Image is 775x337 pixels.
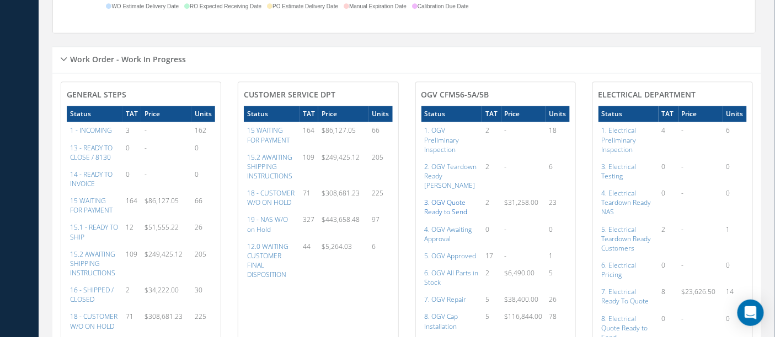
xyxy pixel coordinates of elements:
a: 15 WAITING FOR PAYMENT [247,126,290,144]
td: 30 [191,281,215,308]
a: 3. OGV Quote Ready to Send [425,198,468,216]
td: 6 [723,122,747,157]
a: 8. OGV Cap Installation [425,312,458,330]
td: 5 [482,291,501,308]
span: $5,264.03 [322,242,352,251]
td: 0 [659,257,678,283]
span: $443,658.48 [322,215,360,224]
td: 2 [659,221,678,257]
span: $23,626.50 [682,287,716,296]
a: 5. OGV Approved [425,251,477,260]
th: Status [421,106,483,122]
td: 164 [122,192,142,219]
th: Status [244,106,300,122]
h4: Electrical Department [598,90,747,100]
td: 0 [122,139,142,166]
td: 225 [368,184,392,211]
td: 4 [659,122,678,157]
span: - [505,126,507,135]
h5: Work Order - Work In Progress [67,51,186,64]
span: $308,681.23 [322,188,360,198]
a: 1 - INCOMING [70,126,112,135]
span: $116,844.00 [505,312,543,321]
th: Status [67,106,122,122]
p: RO Expected Receiving Date [184,2,261,10]
a: 16 - SHIPPED / CLOSED [70,285,114,304]
a: 19 - NAS W/O on Hold [247,215,288,233]
td: 205 [368,149,392,184]
td: 0 [723,158,747,184]
td: 71 [122,308,142,334]
td: 109 [122,246,142,281]
span: $86,127.05 [322,126,356,135]
a: 7. OGV Repair [425,295,467,304]
th: TAT [659,106,678,122]
h4: CUSTOMER SERVICE DPT [244,90,392,100]
span: - [505,251,507,260]
a: 4. Electrical Teardown Ready NAS [602,188,651,216]
span: - [145,170,147,179]
td: 1 [723,221,747,257]
a: 15 WAITING FOR PAYMENT [70,196,113,215]
td: 3 [122,122,142,139]
th: Units [368,106,392,122]
span: $38,400.00 [505,295,539,304]
td: 66 [368,122,392,148]
td: 12 [122,219,142,245]
td: 44 [300,238,319,284]
span: $34,222.00 [145,285,179,295]
td: 18 [546,122,570,157]
span: - [505,162,507,171]
div: Open Intercom Messenger [737,300,764,326]
span: $308,681.23 [145,312,183,321]
p: Calibration Due Date [412,2,469,10]
td: 5 [546,264,570,291]
td: 26 [546,291,570,308]
span: - [682,225,684,234]
a: 6. OGV All Parts in Stock [425,268,479,287]
td: 78 [546,308,570,334]
td: 23 [546,194,570,220]
td: 0 [191,166,215,192]
td: 327 [300,211,319,237]
span: $249,425.12 [145,249,183,259]
td: 26 [191,219,215,245]
span: $51,555.22 [145,222,179,232]
td: 0 [546,221,570,247]
td: 0 [482,221,501,247]
a: 18 - CUSTOMER W/O ON HOLD [70,312,117,330]
td: 1 [546,247,570,264]
td: 164 [300,122,319,148]
a: 13 - READY TO CLOSE / 8130 [70,143,113,162]
a: 18 - CUSTOMER W/O ON HOLD [247,188,295,207]
th: TAT [122,106,142,122]
a: 5. Electrical Teardown Ready Customers [602,225,651,253]
a: 4. OGV Awaiting Approval [425,225,472,243]
td: 2 [482,194,501,220]
td: 205 [191,246,215,281]
a: 1. Electrical Preliminary Inspection [602,126,637,154]
td: 2 [482,122,501,157]
th: TAT [300,106,319,122]
td: 2 [482,264,501,291]
td: 0 [122,166,142,192]
th: Price [141,106,191,122]
h4: General Steps [67,90,215,100]
a: 12.0 WAITING CUSTOMER FINAL DISPOSITION [247,242,288,279]
td: 6 [368,238,392,284]
td: 0 [723,184,747,220]
th: Units [723,106,747,122]
span: - [145,126,147,135]
a: 6. Electrical Pricing [602,260,637,279]
td: 162 [191,122,215,139]
th: Status [598,106,659,122]
td: 109 [300,149,319,184]
span: - [682,126,684,135]
p: WO Estimate Delivery Date [106,2,179,10]
th: Units [546,106,570,122]
span: - [505,225,507,234]
h4: OGV CFM56-5A/5B [421,90,570,100]
a: 15.2 AWAITING SHIPPING INSTRUCTIONS [70,249,115,278]
td: 5 [482,308,501,334]
th: TAT [482,106,501,122]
